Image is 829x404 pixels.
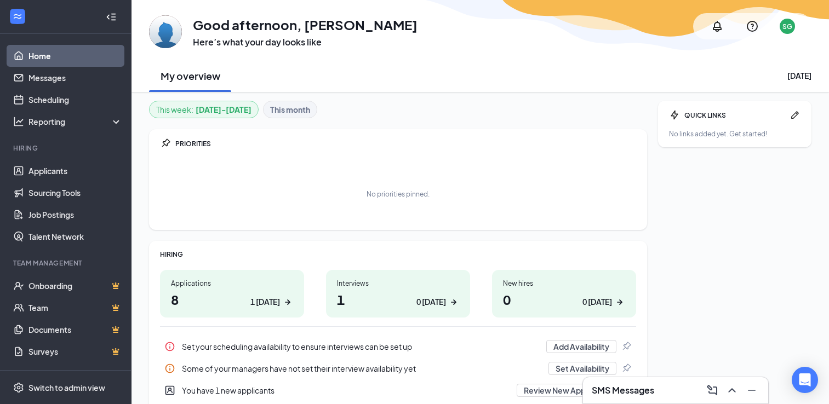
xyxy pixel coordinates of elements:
[282,297,293,308] svg: ArrowRight
[28,319,122,340] a: DocumentsCrown
[337,279,459,288] div: Interviews
[160,250,636,259] div: HIRING
[28,204,122,226] a: Job Postings
[548,362,616,375] button: Set Availability
[28,67,122,89] a: Messages
[28,182,122,204] a: Sourcing Tools
[745,384,758,397] svg: Minimize
[702,382,720,399] button: ComposeMessage
[160,336,636,357] a: InfoSet your scheduling availability to ensure interviews can be set upAdd AvailabilityPin
[13,143,120,153] div: Hiring
[790,109,801,120] svg: Pen
[792,367,818,393] div: Open Intercom Messenger
[416,296,446,308] div: 0 [DATE]
[787,70,811,81] div: [DATE]
[326,270,470,318] a: Interviews10 [DATE]ArrowRight
[12,11,23,22] svg: WorkstreamLogo
[28,89,122,111] a: Scheduling
[160,336,636,357] div: Set your scheduling availability to ensure interviews can be set up
[164,341,175,352] svg: Info
[182,341,540,352] div: Set your scheduling availability to ensure interviews can be set up
[725,384,739,397] svg: ChevronUp
[669,129,801,138] div: No links added yet. Get started!
[28,382,105,393] div: Switch to admin view
[270,103,310,116] b: This month
[13,116,24,127] svg: Analysis
[337,290,459,309] h1: 1
[546,340,616,353] button: Add Availability
[196,103,251,116] b: [DATE] - [DATE]
[161,69,220,83] h2: My overview
[684,111,785,120] div: QUICK LINKS
[171,279,293,288] div: Applications
[182,385,510,396] div: You have 1 new applicants
[193,15,418,34] h1: Good afternoon, [PERSON_NAME]
[160,138,171,149] svg: Pin
[28,116,123,127] div: Reporting
[28,160,122,182] a: Applicants
[492,270,636,318] a: New hires00 [DATE]ArrowRight
[711,20,724,33] svg: Notifications
[614,297,625,308] svg: ArrowRight
[160,379,636,401] a: UserEntityYou have 1 new applicantsReview New ApplicantsPin
[160,379,636,401] div: You have 1 new applicants
[592,384,654,396] h3: SMS Messages
[582,296,612,308] div: 0 [DATE]
[106,11,117,22] svg: Collapse
[722,382,740,399] button: ChevronUp
[517,384,616,397] button: Review New Applicants
[160,270,304,318] a: Applications81 [DATE]ArrowRight
[13,382,24,393] svg: Settings
[171,290,293,309] h1: 8
[13,258,120,268] div: Team Management
[28,297,122,319] a: TeamCrown
[503,290,625,309] h1: 0
[193,36,418,48] h3: Here’s what your day looks like
[621,363,632,374] svg: Pin
[156,103,251,116] div: This week :
[706,384,719,397] svg: ComposeMessage
[28,275,122,297] a: OnboardingCrown
[782,22,792,31] div: SG
[28,226,122,247] a: Talent Network
[160,357,636,379] a: InfoSome of your managers have not set their interview availability yetSet AvailabilityPin
[669,109,680,120] svg: Bolt
[448,297,459,308] svg: ArrowRight
[182,363,542,374] div: Some of your managers have not set their interview availability yet
[746,20,759,33] svg: QuestionInfo
[164,385,175,396] svg: UserEntity
[28,45,122,67] a: Home
[164,363,175,374] svg: Info
[149,15,182,48] img: Sidney Grey
[503,279,625,288] div: New hires
[742,382,759,399] button: Minimize
[250,296,280,308] div: 1 [DATE]
[28,340,122,362] a: SurveysCrown
[175,139,636,148] div: PRIORITIES
[367,189,430,199] div: No priorities pinned.
[621,341,632,352] svg: Pin
[160,357,636,379] div: Some of your managers have not set their interview availability yet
